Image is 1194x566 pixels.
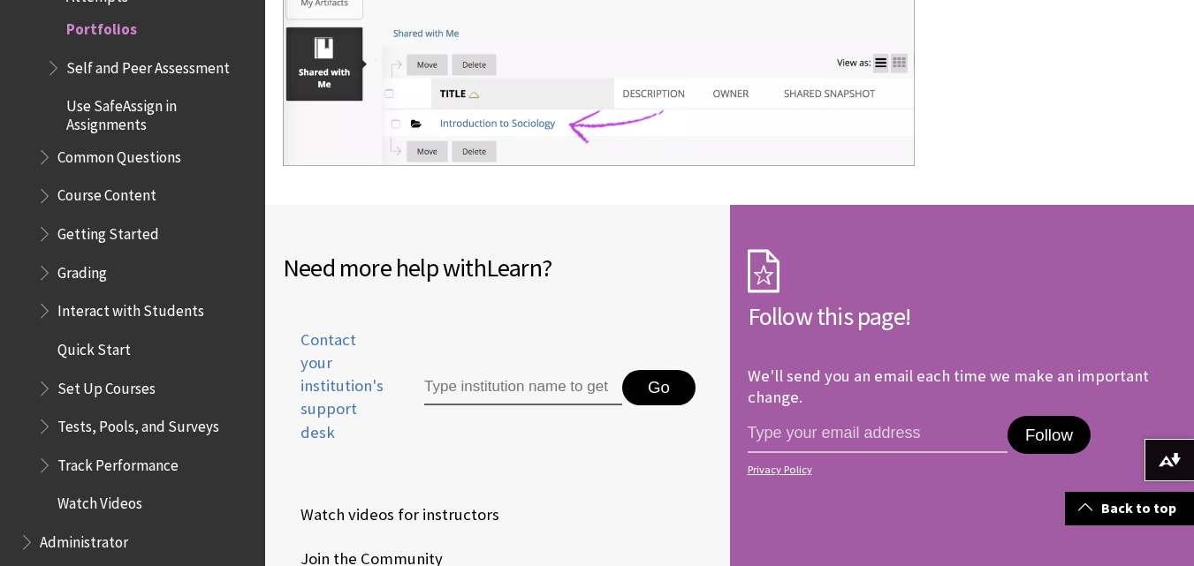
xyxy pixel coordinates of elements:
[283,502,499,528] span: Watch videos for instructors
[748,416,1008,453] input: email address
[66,14,137,38] span: Portfolios
[748,249,780,293] img: Subscription Icon
[57,219,159,243] span: Getting Started
[57,296,204,320] span: Interact with Students
[57,335,131,358] span: Quick Start
[748,366,1149,407] p: We'll send you an email each time we make an important change.
[486,252,542,283] span: Learn
[1008,416,1091,455] button: Follow
[66,92,253,133] span: Use SafeAssign in Assignments
[57,450,179,474] span: Track Performance
[57,489,142,513] span: Watch Videos
[57,258,107,282] span: Grading
[57,411,219,435] span: Tests, Pools, and Surveys
[283,502,503,528] a: Watch videos for instructors
[1065,492,1194,524] a: Back to top
[57,374,156,397] span: Set Up Courses
[40,527,128,551] span: Administrator
[748,464,1172,476] a: Privacy Policy
[283,328,384,465] a: Contact your institution's support desk
[57,181,156,205] span: Course Content
[283,249,712,286] h2: Need more help with ?
[748,298,1177,335] h2: Follow this page!
[424,370,622,405] input: Type institution name to get support
[57,142,181,166] span: Common Questions
[66,53,230,77] span: Self and Peer Assessment
[283,328,384,444] span: Contact your institution's support desk
[622,370,696,405] button: Go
